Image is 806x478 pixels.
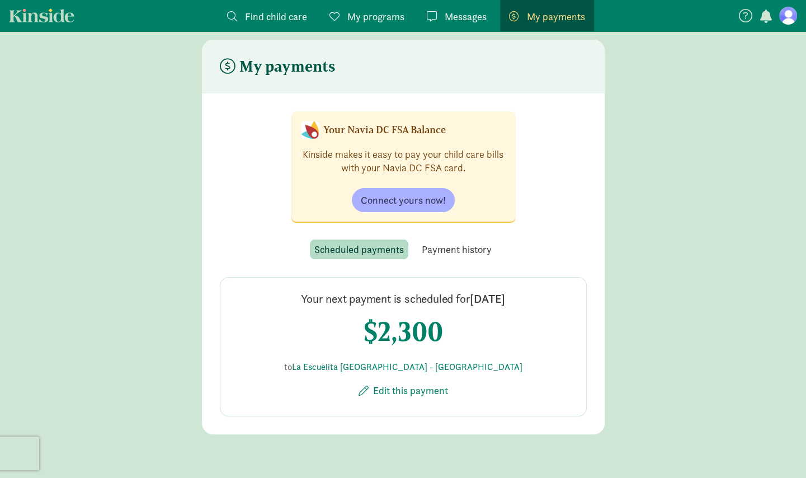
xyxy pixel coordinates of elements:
span: [DATE] [470,291,505,306]
span: Messages [445,9,487,24]
button: Scheduled payments [310,240,408,259]
span: Payment history [422,242,492,257]
button: Payment history [417,240,496,259]
span: My programs [347,9,404,24]
h4: Your next payment is scheduled for [301,291,505,307]
span: My payments [527,9,585,24]
h4: $2,300 [364,316,443,347]
h6: Your Navia DC FSA Balance [323,124,446,135]
button: Edit this payment [350,378,457,402]
span: Connect yours now! [361,193,446,208]
img: navia-logo.png [301,121,319,139]
span: Edit this payment [373,383,448,398]
a: Kinside [9,8,74,22]
button: Connect yours now! [352,188,455,212]
span: Find child care [245,9,307,24]
span: Scheduled payments [314,242,404,257]
p: to [284,360,522,374]
p: Kinside makes it easy to pay your child care bills with your Navia DC FSA card. [301,148,506,175]
a: La Escuelita [GEOGRAPHIC_DATA] - [GEOGRAPHIC_DATA] [292,361,522,373]
h4: My payments [220,58,336,76]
